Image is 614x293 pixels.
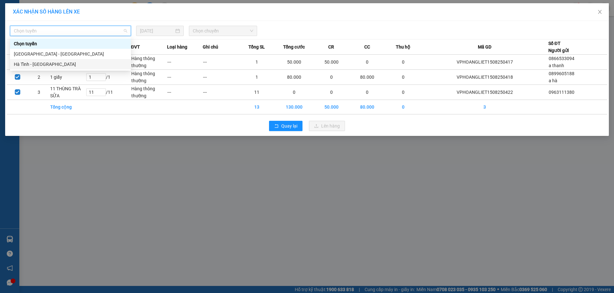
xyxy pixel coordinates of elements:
[10,59,131,69] div: Hà Tĩnh - Hà Nội
[549,78,557,83] span: a hà
[396,43,410,50] span: Thu hộ
[50,100,86,114] td: Tổng cộng
[364,43,370,50] span: CC
[131,85,167,100] td: Hàng thông thường
[283,43,305,50] span: Tổng cước
[239,70,275,85] td: 1
[239,100,275,114] td: 13
[597,9,602,14] span: close
[328,43,334,50] span: CR
[385,85,421,100] td: 0
[167,85,203,100] td: ---
[28,70,50,85] td: 2
[421,100,548,114] td: 3
[274,55,313,70] td: 50.000
[349,85,386,100] td: 0
[385,100,421,114] td: 0
[14,40,127,47] div: Chọn tuyến
[140,27,174,34] input: 15/08/2025
[313,55,349,70] td: 50.000
[549,90,574,95] span: 0963111380
[203,85,239,100] td: ---
[274,70,313,85] td: 80.000
[50,70,86,85] td: 1 giấy
[167,70,203,85] td: ---
[193,26,254,36] span: Chọn chuyến
[549,56,574,61] span: 0866533094
[274,124,279,129] span: rollback
[131,55,167,70] td: Hàng thông thường
[313,85,349,100] td: 0
[349,55,386,70] td: 0
[349,100,386,114] td: 80.000
[385,70,421,85] td: 0
[239,55,275,70] td: 1
[309,121,345,131] button: uploadLên hàng
[10,39,131,49] div: Chọn tuyến
[28,85,50,100] td: 3
[131,43,140,50] span: ĐVT
[239,85,275,100] td: 11
[313,70,349,85] td: 0
[10,49,131,59] div: Hà Nội - Hà Tĩnh
[14,26,127,36] span: Chọn tuyến
[274,85,313,100] td: 0
[281,122,297,129] span: Quay lại
[167,43,187,50] span: Loại hàng
[203,70,239,85] td: ---
[248,43,265,50] span: Tổng SL
[14,61,127,68] div: Hà Tĩnh - [GEOGRAPHIC_DATA]
[313,100,349,114] td: 50.000
[549,71,574,76] span: 0899605188
[13,9,80,15] span: XÁC NHẬN SỐ HÀNG LÊN XE
[269,121,302,131] button: rollbackQuay lại
[86,70,131,85] td: / 1
[478,43,491,50] span: Mã GD
[50,85,86,100] td: 11 THÙNG TRÀ SỮA
[349,70,386,85] td: 80.000
[591,3,609,21] button: Close
[14,50,127,58] div: [GEOGRAPHIC_DATA] - [GEOGRAPHIC_DATA]
[131,70,167,85] td: Hàng thông thường
[549,63,564,68] span: a thanh
[86,85,131,100] td: / 11
[421,85,548,100] td: VPHOANGLIET1508250422
[421,70,548,85] td: VPHOANGLIET1508250418
[385,55,421,70] td: 0
[203,43,218,50] span: Ghi chú
[203,55,239,70] td: ---
[421,55,548,70] td: VPHOANGLIET1508250417
[274,100,313,114] td: 130.000
[167,55,203,70] td: ---
[548,40,569,54] div: Số ĐT Người gửi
